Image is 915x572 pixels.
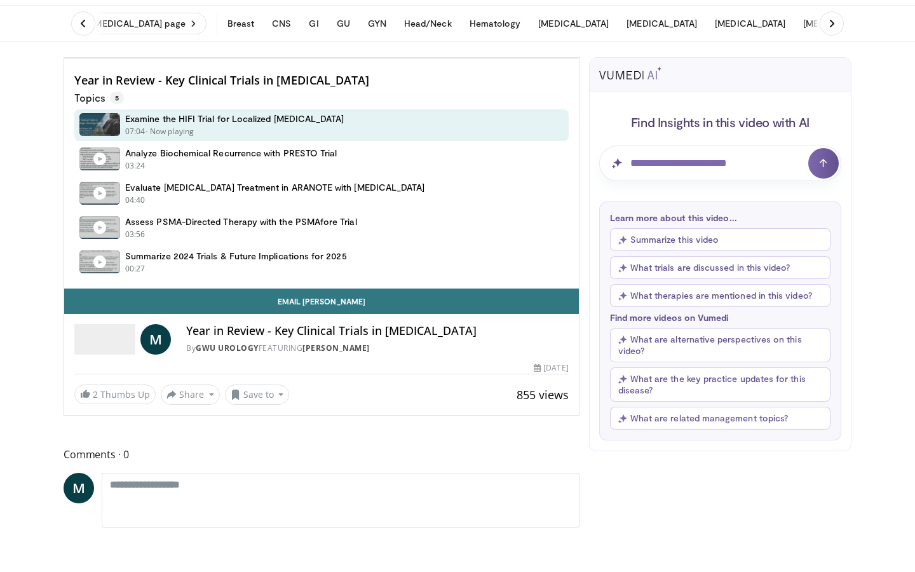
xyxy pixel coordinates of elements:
[110,92,124,104] span: 5
[74,92,124,104] p: Topics
[125,250,347,262] h4: Summarize 2024 Trials & Future Implications for 2025
[610,367,830,402] button: What are the key practice updates for this disease?
[186,324,569,338] h4: Year in Review - Key Clinical Trials in [MEDICAL_DATA]
[225,385,290,405] button: Save to
[610,256,830,279] button: What trials are discussed in this video?
[125,263,146,275] p: 00:27
[125,113,344,125] h4: Examine the HIFI Trial for Localized [MEDICAL_DATA]
[610,212,830,223] p: Learn more about this video...
[517,387,569,402] span: 855 views
[125,182,424,193] h4: Evaluate [MEDICAL_DATA] Treatment in ARANOTE with [MEDICAL_DATA]
[619,11,705,36] button: [MEDICAL_DATA]
[140,324,171,355] a: M
[302,343,370,353] a: [PERSON_NAME]
[610,228,830,251] button: Summarize this video
[534,362,568,374] div: [DATE]
[610,284,830,307] button: What therapies are mentioned in this video?
[196,343,259,353] a: GWU Urology
[125,126,146,137] p: 07:04
[146,126,194,137] p: - Now playing
[707,11,793,36] button: [MEDICAL_DATA]
[64,289,579,314] a: Email [PERSON_NAME]
[599,114,841,130] h4: Find Insights in this video with AI
[610,312,830,323] p: Find more videos on Vumedi
[599,67,661,79] img: vumedi-ai-logo.svg
[93,388,98,400] span: 2
[796,11,881,36] button: [MEDICAL_DATA]
[125,216,357,228] h4: Assess PSMA-Directed Therapy with the PSMAfore Trial
[186,343,569,354] div: By FEATURING
[64,473,94,503] a: M
[531,11,616,36] button: [MEDICAL_DATA]
[329,11,358,36] button: GU
[462,11,529,36] button: Hematology
[125,229,146,240] p: 03:56
[125,160,146,172] p: 03:24
[64,13,207,34] a: Visit [MEDICAL_DATA] page
[125,147,337,159] h4: Analyze Biochemical Recurrence with PRESTO Trial
[599,146,841,181] input: Question for AI
[64,446,579,463] span: Comments 0
[74,324,135,355] img: GWU Urology
[125,194,146,206] p: 04:40
[74,74,569,88] h4: Year in Review - Key Clinical Trials in [MEDICAL_DATA]
[161,385,220,405] button: Share
[610,407,830,430] button: What are related management topics?
[396,11,459,36] button: Head/Neck
[610,328,830,362] button: What are alternative perspectives on this video?
[220,11,262,36] button: Breast
[74,385,156,404] a: 2 Thumbs Up
[301,11,326,36] button: GI
[360,11,394,36] button: GYN
[264,11,299,36] button: CNS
